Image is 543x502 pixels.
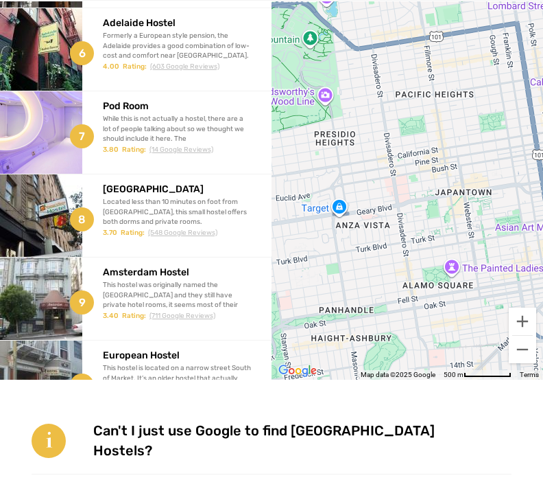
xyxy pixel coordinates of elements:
[70,41,94,65] span: 6
[103,101,251,111] h2: Pod Room
[275,362,320,380] a: Open this area in Google Maps (opens a new window)
[520,371,539,378] a: Terms
[122,145,146,155] div: Rating:
[121,228,145,238] div: Rating:
[103,31,251,109] div: Formerly a European style pension, the Adelaide provides a good combination of low-cost and comfo...
[70,124,94,148] span: 7
[103,145,119,155] div: 3.80
[439,370,516,380] button: Map Scale: 500 m per 66 pixels
[70,290,94,315] span: 9
[103,363,251,432] div: This hostel is located on a narrow street South of Market. It’s an older hostel that actually pre...
[509,336,536,363] button: Zoom out
[444,371,463,378] span: 500 m
[275,362,320,380] img: Google
[103,228,117,238] div: 3.70
[103,311,119,321] div: 3.40
[150,62,219,71] div: (603 Google Reviews)
[103,184,251,194] h2: [GEOGRAPHIC_DATA]
[123,62,147,71] div: Rating:
[149,311,215,321] div: (711 Google Reviews)
[103,18,251,28] h2: Adelaide Hostel
[122,311,146,321] div: Rating:
[103,114,251,192] div: While this is not actually a hostel, there are a lot of people talking about so we thought we sho...
[149,145,213,155] div: (14 Google Reviews)
[70,374,94,398] span: 10
[70,207,94,231] span: 8
[509,308,536,335] button: Zoom in
[148,228,217,238] div: (548 Google Reviews)
[103,197,251,227] div: Located less than 10 minutes on foot from [GEOGRAPHIC_DATA], this small hostel offers both dorms ...
[103,62,119,71] div: 4.00
[103,350,251,361] h2: European Hostel
[103,280,251,358] div: This hostel was originally named the [GEOGRAPHIC_DATA] and they still have private hotel rooms, i...
[32,407,511,475] a: Can't I just use Google to find [GEOGRAPHIC_DATA] Hostels?
[361,371,435,378] span: Map data ©2025 Google
[103,267,251,277] h2: Amsterdam Hostel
